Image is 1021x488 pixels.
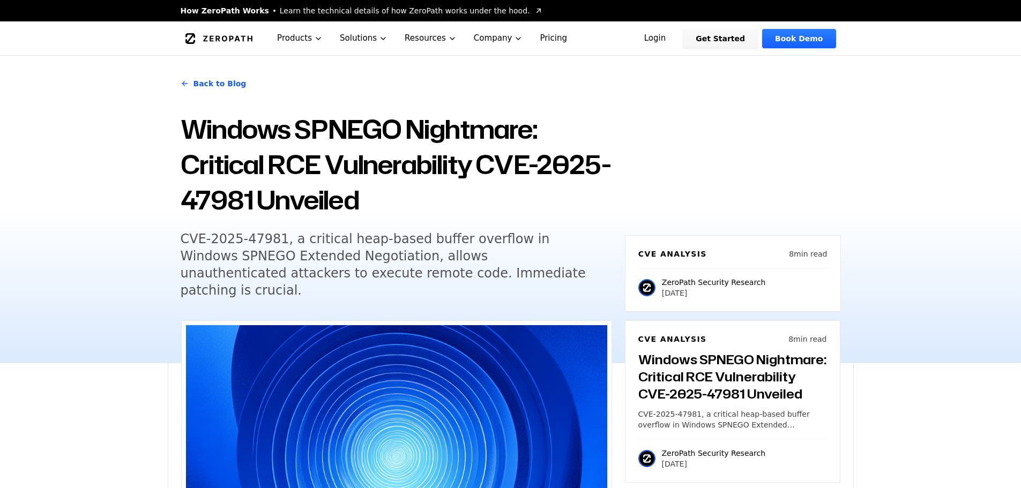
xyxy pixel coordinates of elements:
img: ZeroPath Security Research [638,279,655,296]
p: 8 min read [789,249,827,259]
a: Book Demo [762,29,836,48]
p: [DATE] [662,459,766,469]
p: 8 min read [788,334,826,344]
button: Resources [396,21,465,55]
a: Back to Blog [181,69,247,99]
h6: CVE Analysis [638,249,707,259]
span: How ZeroPath Works [181,5,269,16]
span: Learn the technical details of how ZeroPath works under the hood. [280,5,530,16]
a: Login [631,29,679,48]
h3: Windows SPNEGO Nightmare: Critical RCE Vulnerability CVE-2025-47981 Unveiled [638,351,827,402]
img: ZeroPath Security Research [638,450,655,467]
p: [DATE] [662,288,766,298]
a: Pricing [531,21,576,55]
p: ZeroPath Security Research [662,448,766,459]
button: Company [465,21,532,55]
h1: Windows SPNEGO Nightmare: Critical RCE Vulnerability CVE-2025-47981 Unveiled [181,111,612,217]
a: How ZeroPath WorksLearn the technical details of how ZeroPath works under the hood. [181,5,543,16]
p: CVE-2025-47981, a critical heap-based buffer overflow in Windows SPNEGO Extended Negotiation, all... [638,409,827,430]
h6: CVE Analysis [638,334,707,344]
h5: CVE-2025-47981, a critical heap-based buffer overflow in Windows SPNEGO Extended Negotiation, all... [181,230,592,299]
button: Solutions [331,21,396,55]
a: Get Started [683,29,758,48]
p: ZeroPath Security Research [662,277,766,288]
button: Products [269,21,331,55]
nav: Global [168,21,854,55]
